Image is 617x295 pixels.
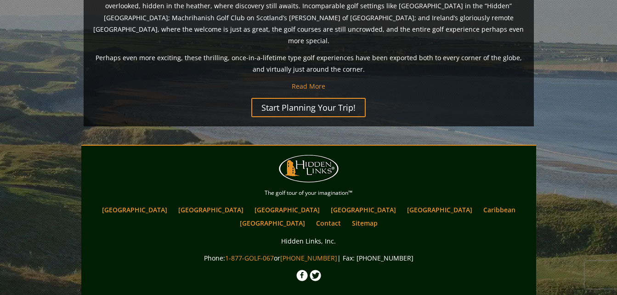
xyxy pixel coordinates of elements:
img: Facebook [296,270,308,281]
a: Contact [311,216,345,230]
a: Read More [292,82,325,91]
p: Hidden Links, Inc. [84,235,534,247]
a: [GEOGRAPHIC_DATA] [174,203,248,216]
a: [PHONE_NUMBER] [280,254,337,262]
img: Twitter [310,270,321,281]
a: [GEOGRAPHIC_DATA] [250,203,324,216]
a: Start Planning Your Trip! [251,98,366,117]
p: The golf tour of your imagination™ [84,188,534,198]
a: [GEOGRAPHIC_DATA] [235,216,310,230]
a: Sitemap [347,216,382,230]
a: 1-877-GOLF-067 [225,254,274,262]
a: Caribbean [479,203,520,216]
a: [GEOGRAPHIC_DATA] [326,203,401,216]
p: Phone: or | Fax: [PHONE_NUMBER] [84,252,534,264]
a: [GEOGRAPHIC_DATA] [402,203,477,216]
a: [GEOGRAPHIC_DATA] [97,203,172,216]
p: Perhaps even more exciting, these thrilling, once-in-a-lifetime type golf experiences have been e... [93,52,525,75]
